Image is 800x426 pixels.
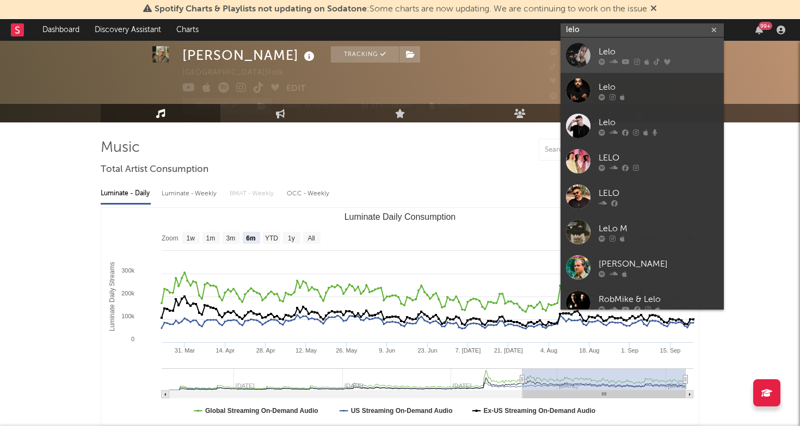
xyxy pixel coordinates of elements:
[356,98,419,114] a: Benchmark
[287,184,330,203] div: OCC - Weekly
[101,184,151,203] div: Luminate - Daily
[187,234,195,242] text: 1w
[599,293,718,306] div: RobMike & Lelo
[540,347,557,354] text: 4. Aug
[379,347,395,354] text: 9. Jun
[131,336,134,342] text: 0
[550,64,600,71] span: 3,700,000
[206,234,216,242] text: 1m
[599,187,718,200] div: LELO
[286,82,306,96] button: Edit
[182,46,317,64] div: [PERSON_NAME]
[561,73,724,108] a: Lelo
[561,144,724,179] a: LELO
[162,234,179,242] text: Zoom
[205,407,318,415] text: Global Streaming On-Demand Audio
[175,347,195,354] text: 31. Mar
[539,146,654,155] input: Search by song name or URL
[182,98,250,114] button: Tracking
[599,257,718,270] div: [PERSON_NAME]
[579,347,599,354] text: 18. Aug
[599,151,718,164] div: LELO
[561,214,724,250] a: LeLo M
[216,347,235,354] text: 14. Apr
[561,23,724,37] input: Search for artists
[87,19,169,41] a: Discovery Assistant
[256,347,275,354] text: 28. Apr
[296,347,317,354] text: 12. May
[561,285,724,320] a: RobMike & Lelo
[307,234,315,242] text: All
[121,290,134,297] text: 200k
[650,5,657,14] span: Dismiss
[246,234,255,242] text: 6m
[331,46,399,63] button: Tracking
[561,108,724,144] a: Lelo
[121,267,134,274] text: 300k
[599,222,718,235] div: LeLo M
[35,19,87,41] a: Dashboard
[484,407,596,415] text: Ex-US Streaming On-Demand Audio
[265,234,278,242] text: YTD
[371,100,413,113] span: Benchmark
[550,49,588,56] span: 66,505
[336,347,358,354] text: 26. May
[599,45,718,58] div: Lelo
[455,347,481,354] text: 7. [DATE]
[162,184,219,203] div: Luminate - Weekly
[550,78,575,85] span: 333
[121,313,134,319] text: 100k
[155,5,647,14] span: : Some charts are now updating. We are continuing to work on the issue
[169,19,206,41] a: Charts
[660,347,681,354] text: 15. Sep
[288,234,295,242] text: 1y
[277,98,350,114] button: Email AlertsOff
[344,212,456,221] text: Luminate Daily Consumption
[182,66,296,79] div: [GEOGRAPHIC_DATA] | Folk
[561,250,724,285] a: [PERSON_NAME]
[424,98,476,114] button: Summary
[755,26,763,34] button: 99+
[561,179,724,214] a: LELO
[108,262,116,331] text: Luminate Daily Streams
[599,116,718,129] div: Lelo
[759,22,772,30] div: 99 +
[550,93,657,100] span: 754,127 Monthly Listeners
[668,382,687,389] text: [DATE]
[155,5,367,14] span: Spotify Charts & Playlists not updating on Sodatone
[417,347,437,354] text: 23. Jun
[351,407,453,415] text: US Streaming On-Demand Audio
[226,234,236,242] text: 3m
[599,81,718,94] div: Lelo
[101,208,699,425] svg: Luminate Daily Consumption
[561,38,724,73] a: Lelo
[494,347,523,354] text: 21. [DATE]
[101,163,208,176] span: Total Artist Consumption
[621,347,638,354] text: 1. Sep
